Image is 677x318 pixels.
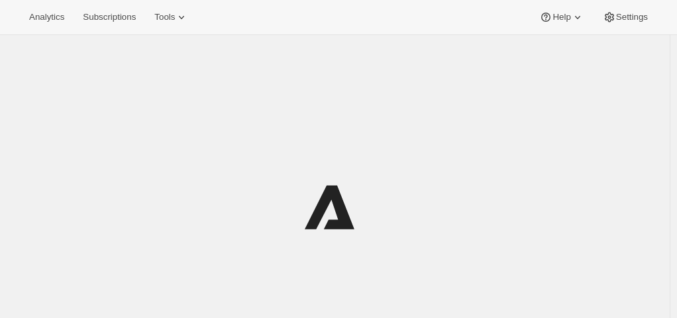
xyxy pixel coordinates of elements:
span: Analytics [29,12,64,22]
button: Help [531,8,592,26]
span: Help [552,12,570,22]
button: Tools [146,8,196,26]
span: Settings [616,12,648,22]
span: Subscriptions [83,12,136,22]
span: Tools [154,12,175,22]
button: Subscriptions [75,8,144,26]
button: Settings [595,8,656,26]
button: Analytics [21,8,72,26]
